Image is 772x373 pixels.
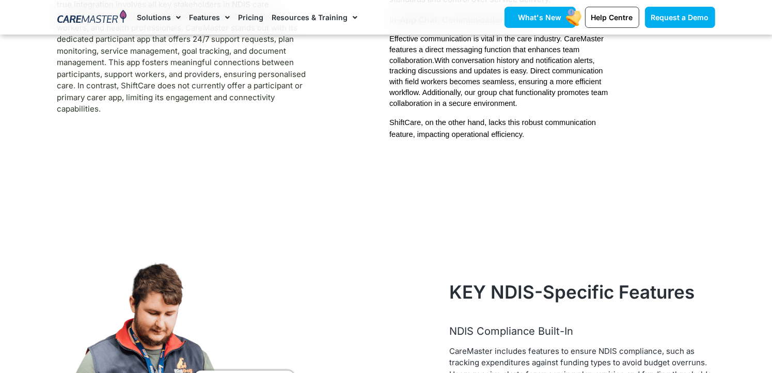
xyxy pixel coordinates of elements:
[389,118,598,138] span: ShiftCare, on the other hand, lacks this robust communication feature, impacting operational effi...
[505,7,576,28] a: What's New
[651,13,709,22] span: Request a Demo
[591,13,633,22] span: Help Centre
[57,10,127,25] img: CareMaster Logo
[389,56,610,107] span: With conversation history and notification alerts, tracking discussions and updates is easy. Dire...
[585,7,639,28] a: Help Centre
[449,325,573,337] span: NDIS Compliance Built-In
[645,7,715,28] a: Request a Demo
[518,13,562,22] span: What's New
[389,35,606,64] span: Effective communication is vital in the care industry. CareMaster features a direct messaging fun...
[449,281,715,303] h2: KEY NDIS-Specific Features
